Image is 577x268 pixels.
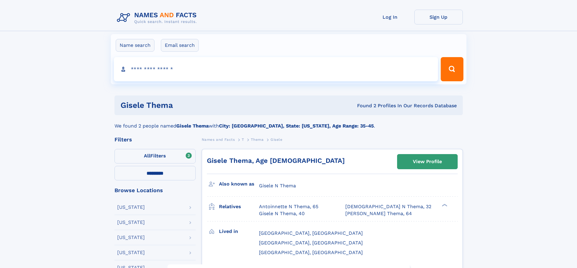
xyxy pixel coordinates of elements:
[345,203,431,210] a: [DEMOGRAPHIC_DATA] N Thema, 32
[202,136,235,143] a: Names and Facts
[114,188,196,193] div: Browse Locations
[251,137,264,142] span: Thema
[242,136,244,143] a: T
[116,39,154,52] label: Name search
[259,240,363,246] span: [GEOGRAPHIC_DATA], [GEOGRAPHIC_DATA]
[121,102,265,109] h1: Gisele Thema
[219,202,259,212] h3: Relatives
[114,115,463,130] div: We found 2 people named with .
[397,154,457,169] a: View Profile
[219,123,374,129] b: City: [GEOGRAPHIC_DATA], State: [US_STATE], Age Range: 35-45
[259,183,296,189] span: Gisele N Thema
[117,235,145,240] div: [US_STATE]
[441,57,463,81] button: Search Button
[219,226,259,237] h3: Lived in
[114,10,202,26] img: Logo Names and Facts
[117,220,145,225] div: [US_STATE]
[176,123,209,129] b: Gisele Thema
[117,250,145,255] div: [US_STATE]
[251,136,264,143] a: Thema
[414,10,463,24] a: Sign Up
[219,179,259,189] h3: Also known as
[207,157,345,164] a: Gisele Thema, Age [DEMOGRAPHIC_DATA]
[114,137,196,142] div: Filters
[117,205,145,210] div: [US_STATE]
[440,203,448,207] div: ❯
[265,102,457,109] div: Found 2 Profiles In Our Records Database
[114,57,438,81] input: search input
[366,10,414,24] a: Log In
[242,137,244,142] span: T
[270,137,283,142] span: Gisele
[259,250,363,255] span: [GEOGRAPHIC_DATA], [GEOGRAPHIC_DATA]
[259,210,305,217] a: Gisele N Thema, 40
[114,149,196,163] label: Filters
[161,39,199,52] label: Email search
[144,153,150,159] span: All
[259,230,363,236] span: [GEOGRAPHIC_DATA], [GEOGRAPHIC_DATA]
[259,203,318,210] a: Antoinnette N Thema, 65
[345,210,412,217] a: [PERSON_NAME] Thema, 64
[413,155,442,169] div: View Profile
